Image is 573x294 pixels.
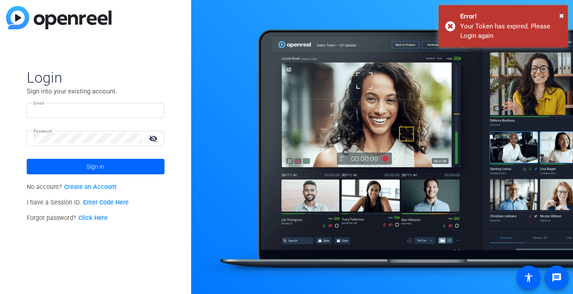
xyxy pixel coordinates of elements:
span: No account? [27,183,117,191]
span: Login [27,68,164,87]
a: Click Here [78,214,108,222]
a: Enter Code Here [83,199,129,206]
img: blue-gradient.svg [6,6,112,29]
span: I have a Session ID. [27,199,129,206]
div: Your Token has expired. Please Login again [460,22,561,41]
p: Sign into your existing account. [27,87,164,96]
span: Forgot password? [27,214,108,222]
input: Enter Email Address [34,105,158,115]
mat-icon: accessibility [523,272,534,283]
span: × [559,10,564,21]
div: Error! [460,12,561,22]
mat-label: Email [34,101,44,105]
mat-label: Password [34,129,52,133]
mat-icon: message [551,272,562,283]
mat-icon: visibility_off [144,132,164,145]
span: Sign in [87,156,104,177]
button: Sign in [27,159,164,174]
button: Close [559,9,564,22]
a: Create an Account [64,183,117,191]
